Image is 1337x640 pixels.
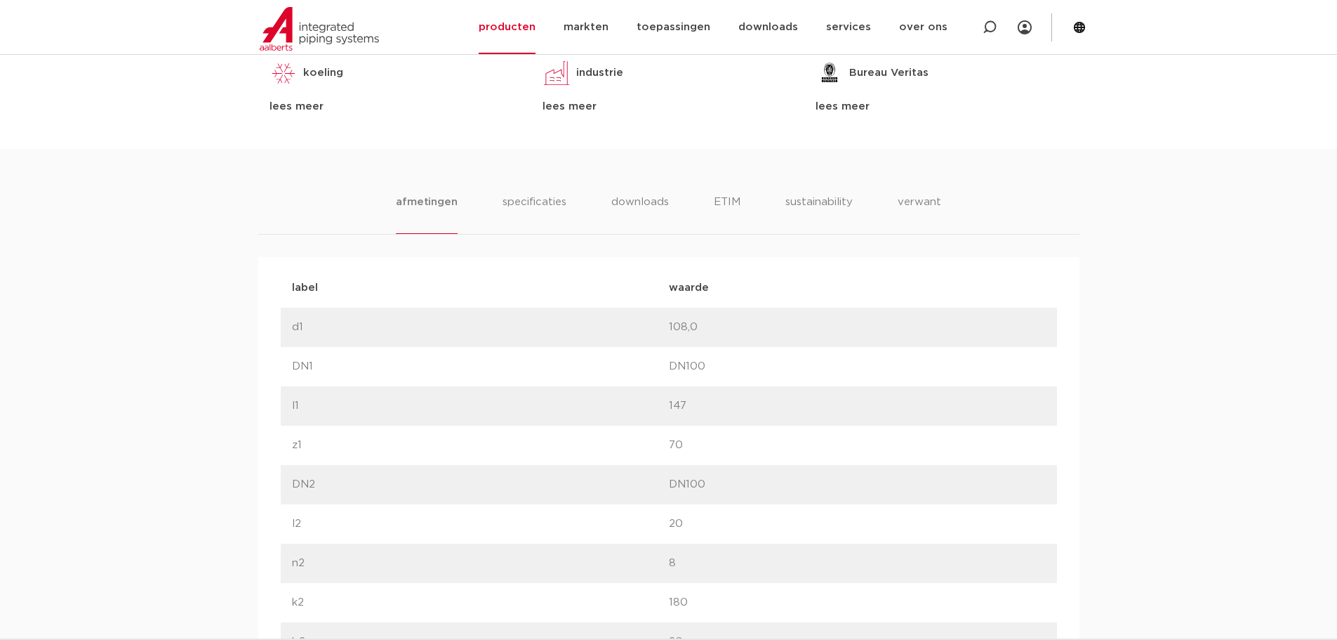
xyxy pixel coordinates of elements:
img: industrie [543,59,571,87]
p: n2 [292,555,669,572]
p: label [292,280,669,296]
div: lees meer [816,98,1067,115]
p: DN1 [292,358,669,375]
p: Bureau Veritas [849,65,929,81]
p: DN2 [292,476,669,493]
p: DN100 [669,358,1046,375]
div: lees meer [270,98,521,115]
li: verwant [898,194,941,234]
div: lees meer [543,98,794,115]
p: z1 [292,437,669,454]
p: 70 [669,437,1046,454]
li: ETIM [714,194,740,234]
p: DN100 [669,476,1046,493]
li: specificaties [503,194,566,234]
p: waarde [669,280,1046,296]
p: koeling [303,65,343,81]
img: koeling [270,59,298,87]
p: d1 [292,319,669,336]
p: 147 [669,398,1046,414]
p: k2 [292,594,669,611]
p: 180 [669,594,1046,611]
li: sustainability [785,194,853,234]
p: 8 [669,555,1046,572]
li: afmetingen [396,194,457,234]
p: l1 [292,398,669,414]
p: 108,0 [669,319,1046,336]
p: 20 [669,516,1046,533]
p: l2 [292,516,669,533]
p: industrie [576,65,623,81]
li: downloads [611,194,669,234]
img: Bureau Veritas [816,59,844,87]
